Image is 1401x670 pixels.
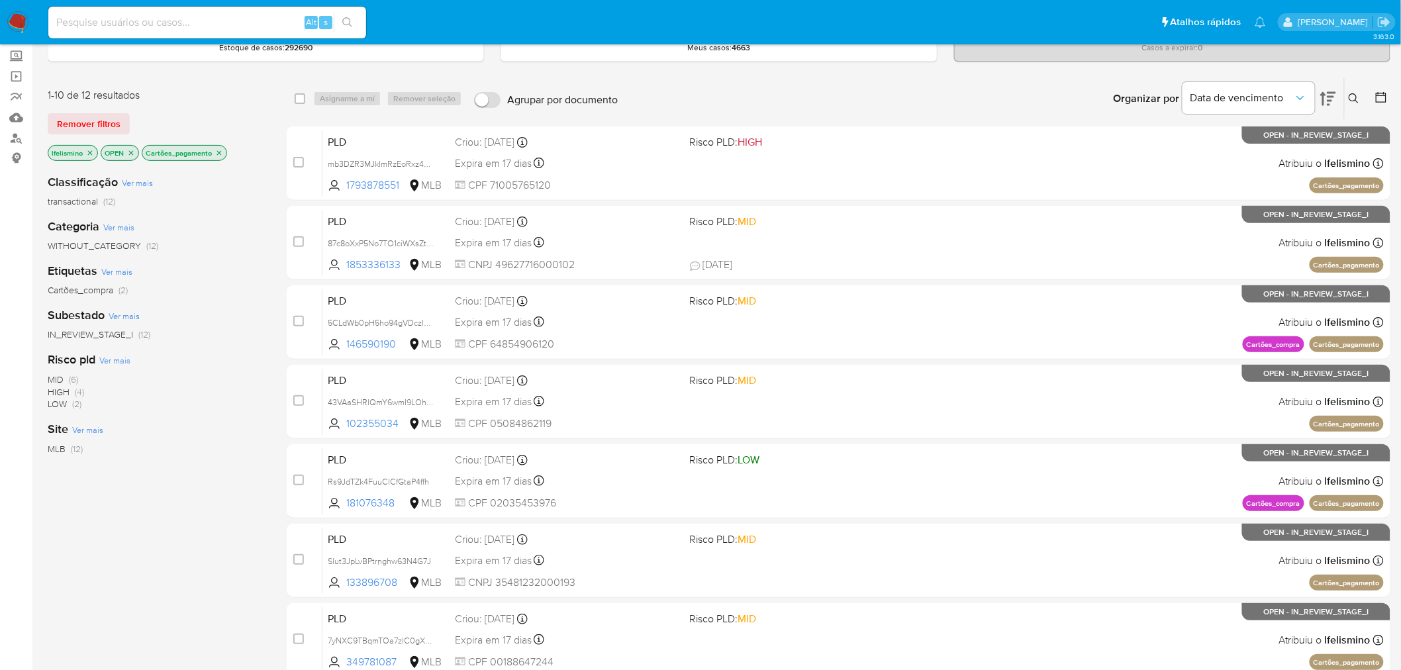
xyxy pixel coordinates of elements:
[1377,15,1391,29] a: Sair
[48,14,366,31] input: Pesquise usuários ou casos...
[1298,16,1373,28] p: laisa.felismino@mercadolivre.com
[324,16,328,28] span: s
[1171,15,1241,29] span: Atalhos rápidos
[1255,17,1266,28] a: Notificações
[334,13,361,32] button: search-icon
[306,16,316,28] span: Alt
[1373,31,1394,42] span: 3.163.0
